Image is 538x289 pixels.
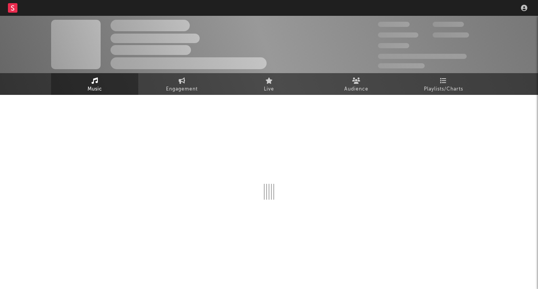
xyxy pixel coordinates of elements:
a: Audience [313,73,400,95]
span: Engagement [166,85,198,94]
span: 50,000,000 Monthly Listeners [378,54,467,59]
span: Playlists/Charts [424,85,463,94]
a: Music [51,73,138,95]
span: Music [88,85,102,94]
span: 1,000,000 [433,32,469,38]
span: 100,000 [433,22,464,27]
span: 100,000 [378,43,409,48]
span: Live [264,85,274,94]
a: Engagement [138,73,225,95]
span: 50,000,000 [378,32,418,38]
span: Jump Score: 85.0 [378,63,425,68]
span: Audience [344,85,368,94]
span: 300,000 [378,22,410,27]
a: Live [225,73,313,95]
a: Playlists/Charts [400,73,487,95]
